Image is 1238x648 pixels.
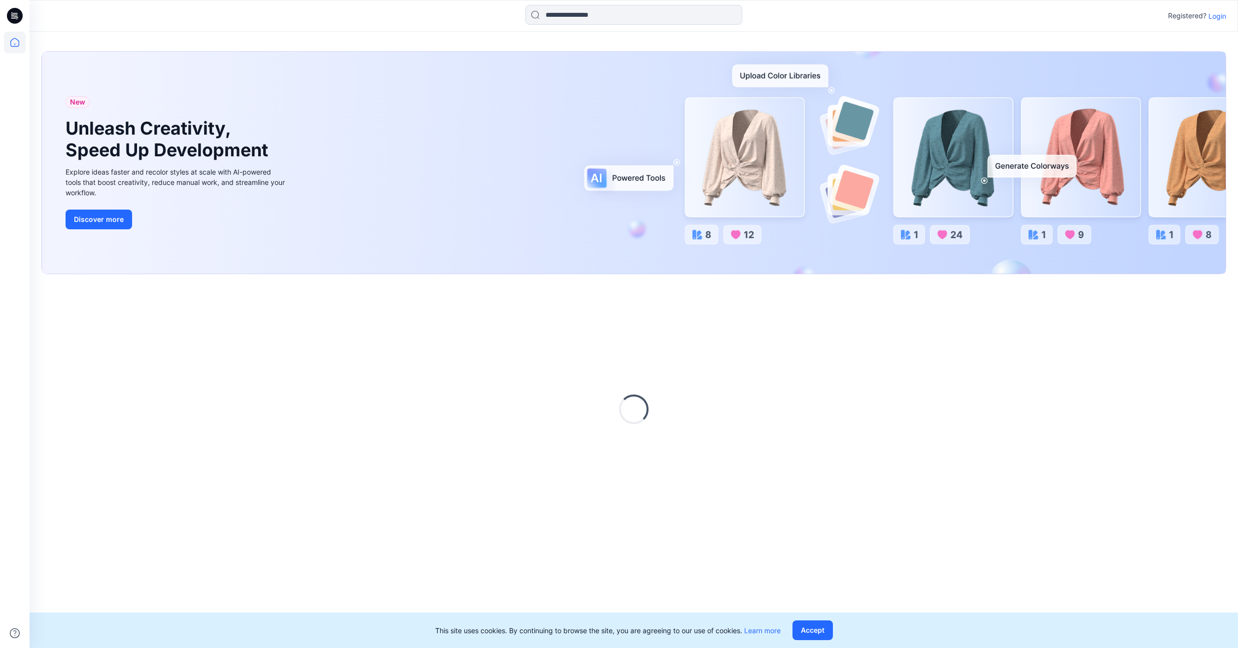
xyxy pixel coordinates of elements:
h1: Unleash Creativity, Speed Up Development [66,118,273,160]
a: Learn more [744,626,781,635]
p: Registered? [1168,10,1206,22]
a: Discover more [66,210,287,229]
button: Accept [792,620,833,640]
div: Explore ideas faster and recolor styles at scale with AI-powered tools that boost creativity, red... [66,167,287,198]
p: This site uses cookies. By continuing to browse the site, you are agreeing to our use of cookies. [435,625,781,636]
button: Discover more [66,210,132,229]
span: New [70,96,85,108]
p: Login [1208,11,1226,21]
